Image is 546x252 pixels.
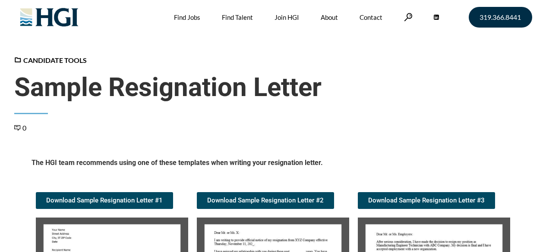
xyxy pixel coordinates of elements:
a: Candidate Tools [14,56,87,64]
a: Download Sample Resignation Letter #3 [358,192,495,209]
h5: The HGI team recommends using one of these templates when writing your resignation letter. [32,158,515,171]
span: Download Sample Resignation Letter #3 [368,197,485,204]
a: Download Sample Resignation Letter #2 [197,192,334,209]
span: Download Sample Resignation Letter #2 [207,197,324,204]
span: Sample Resignation Letter [14,72,532,103]
a: Search [404,13,413,21]
span: 319.366.8441 [480,14,521,21]
span: Download Sample Resignation Letter #1 [46,197,163,204]
a: Download Sample Resignation Letter #1 [36,192,173,209]
a: 319.366.8441 [469,7,532,28]
a: 0 [14,124,26,132]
